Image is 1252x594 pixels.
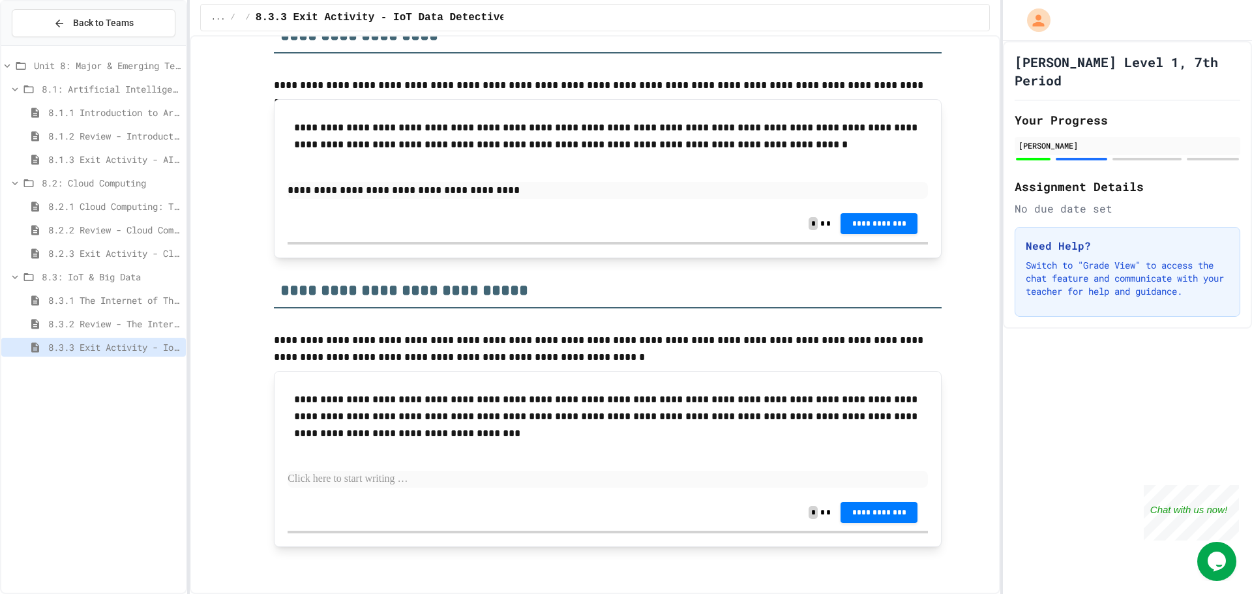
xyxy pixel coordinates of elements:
[256,10,569,25] span: 8.3.3 Exit Activity - IoT Data Detective Challenge
[73,16,134,30] span: Back to Teams
[42,82,181,96] span: 8.1: Artificial Intelligence Basics
[42,176,181,190] span: 8.2: Cloud Computing
[1013,5,1054,35] div: My Account
[1015,201,1240,216] div: No due date set
[1015,177,1240,196] h2: Assignment Details
[48,153,181,166] span: 8.1.3 Exit Activity - AI Detective
[48,223,181,237] span: 8.2.2 Review - Cloud Computing
[1026,238,1229,254] h3: Need Help?
[42,270,181,284] span: 8.3: IoT & Big Data
[48,106,181,119] span: 8.1.1 Introduction to Artificial Intelligence
[48,246,181,260] span: 8.2.3 Exit Activity - Cloud Service Detective
[48,200,181,213] span: 8.2.1 Cloud Computing: Transforming the Digital World
[246,12,250,23] span: /
[1197,542,1239,581] iframe: chat widget
[1026,259,1229,298] p: Switch to "Grade View" to access the chat feature and communicate with your teacher for help and ...
[48,129,181,143] span: 8.1.2 Review - Introduction to Artificial Intelligence
[230,12,235,23] span: /
[1144,485,1239,541] iframe: chat widget
[34,59,181,72] span: Unit 8: Major & Emerging Technologies
[1015,53,1240,89] h1: [PERSON_NAME] Level 1, 7th Period
[48,317,181,331] span: 8.3.2 Review - The Internet of Things and Big Data
[12,9,175,37] button: Back to Teams
[1015,111,1240,129] h2: Your Progress
[211,12,226,23] span: ...
[48,340,181,354] span: 8.3.3 Exit Activity - IoT Data Detective Challenge
[48,293,181,307] span: 8.3.1 The Internet of Things and Big Data: Our Connected Digital World
[1019,140,1236,151] div: [PERSON_NAME]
